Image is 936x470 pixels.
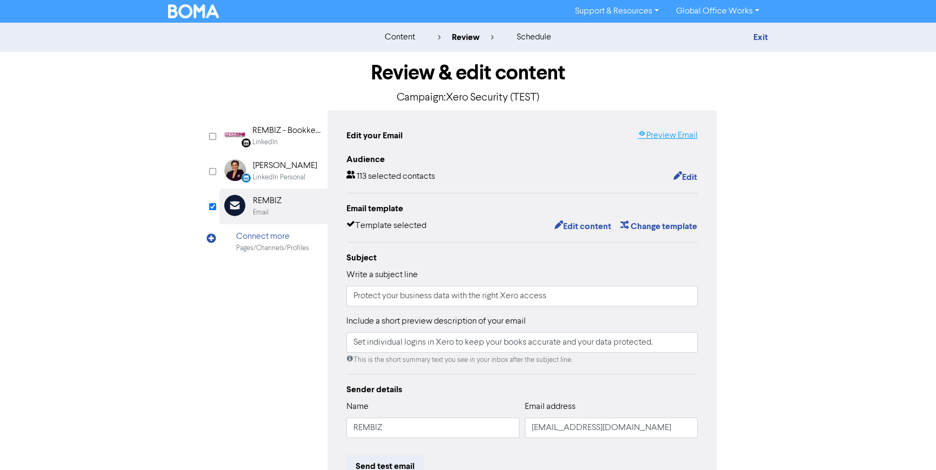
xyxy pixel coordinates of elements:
[620,219,698,233] button: Change template
[517,31,551,44] div: schedule
[346,268,418,281] label: Write a subject line
[882,418,936,470] iframe: Chat Widget
[346,251,698,264] div: Subject
[566,3,667,20] a: Support & Resources
[236,243,309,253] div: Pages/Channels/Profiles
[346,153,698,166] div: Audience
[346,129,403,142] div: Edit your Email
[219,189,327,224] div: REMBIZEmail
[224,124,245,146] img: Linkedin
[753,32,768,43] a: Exit
[219,153,327,189] div: LinkedinPersonal [PERSON_NAME]LinkedIn Personal
[219,118,327,153] div: Linkedin REMBIZ - Bookkeeping, [GEOGRAPHIC_DATA], [GEOGRAPHIC_DATA], [GEOGRAPHIC_DATA]LinkedIn
[224,159,246,181] img: LinkedinPersonal
[253,159,317,172] div: [PERSON_NAME]
[554,219,612,233] button: Edit content
[253,172,305,183] div: LinkedIn Personal
[252,137,278,147] div: LinkedIn
[219,224,327,259] div: Connect morePages/Channels/Profiles
[667,3,768,20] a: Global Office Works
[525,400,576,413] label: Email address
[346,315,526,328] label: Include a short preview description of your email
[252,124,322,137] div: REMBIZ - Bookkeeping, [GEOGRAPHIC_DATA], [GEOGRAPHIC_DATA], [GEOGRAPHIC_DATA]
[346,219,426,233] div: Template selected
[673,170,698,184] button: Edit
[219,61,717,85] h1: Review & edit content
[385,31,415,44] div: content
[346,383,698,396] div: Sender details
[253,207,269,218] div: Email
[346,400,369,413] label: Name
[438,31,494,44] div: review
[346,202,698,215] div: Email template
[638,129,698,142] a: Preview Email
[346,170,435,184] div: 113 selected contacts
[219,90,717,106] p: Campaign: Xero Security (TEST)
[168,4,219,18] img: BOMA Logo
[253,194,282,207] div: REMBIZ
[346,355,698,365] div: This is the short summary text you see in your inbox after the subject line.
[236,230,309,243] div: Connect more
